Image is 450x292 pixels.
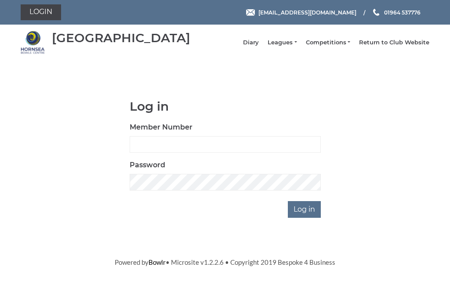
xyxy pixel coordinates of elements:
h1: Log in [130,100,321,113]
a: Phone us 01964 537776 [372,8,421,17]
label: Member Number [130,122,192,133]
a: Login [21,4,61,20]
a: Leagues [268,39,297,47]
a: Bowlr [149,258,166,266]
input: Log in [288,201,321,218]
img: Hornsea Bowls Centre [21,30,45,54]
img: Email [246,9,255,16]
a: Diary [243,39,259,47]
label: Password [130,160,165,170]
a: Return to Club Website [359,39,429,47]
div: [GEOGRAPHIC_DATA] [52,31,190,45]
img: Phone us [373,9,379,16]
span: 01964 537776 [384,9,421,15]
span: [EMAIL_ADDRESS][DOMAIN_NAME] [258,9,356,15]
a: Email [EMAIL_ADDRESS][DOMAIN_NAME] [246,8,356,17]
a: Competitions [306,39,350,47]
span: Powered by • Microsite v1.2.2.6 • Copyright 2019 Bespoke 4 Business [115,258,335,266]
